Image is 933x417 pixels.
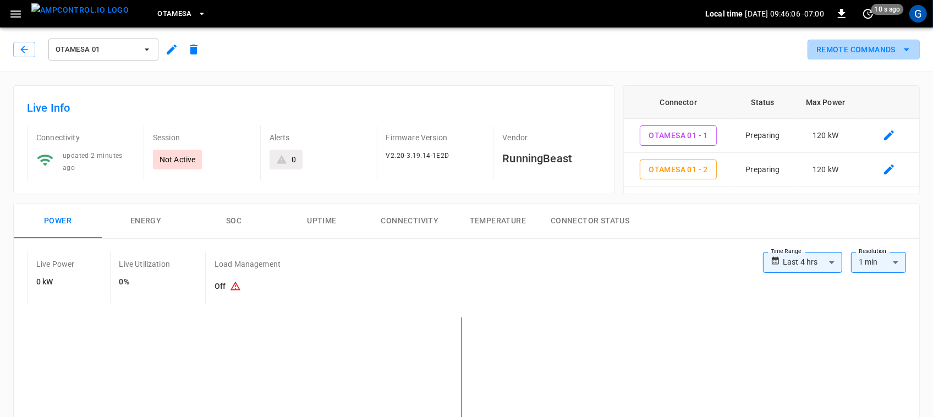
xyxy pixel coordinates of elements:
[808,40,920,60] button: Remote Commands
[63,152,123,172] span: updated 2 minutes ago
[808,40,920,60] div: remote commands options
[215,276,281,297] h6: Off
[36,276,75,288] h6: 0 kW
[102,204,190,239] button: Energy
[366,204,454,239] button: Connectivity
[793,119,858,153] td: 120 kW
[624,86,733,119] th: Connector
[705,8,743,19] p: Local time
[733,86,793,119] th: Status
[502,150,601,167] h6: RunningBeast
[745,8,824,19] p: [DATE] 09:46:06 -07:00
[859,5,877,23] button: set refresh interval
[624,86,919,186] table: connector table
[851,252,906,273] div: 1 min
[31,3,129,17] img: ampcontrol.io logo
[909,5,927,23] div: profile-icon
[153,3,211,25] button: OtaMesa
[36,132,135,143] p: Connectivity
[292,154,296,165] div: 0
[48,39,158,61] button: OtaMesa 01
[270,132,368,143] p: Alerts
[733,153,793,187] td: Preparing
[278,204,366,239] button: Uptime
[733,119,793,153] td: Preparing
[36,259,75,270] p: Live Power
[793,153,858,187] td: 120 kW
[871,4,904,15] span: 10 s ago
[793,86,858,119] th: Max Power
[859,247,886,256] label: Resolution
[640,160,717,180] button: OtaMesa 01 - 2
[190,204,278,239] button: SOC
[454,204,542,239] button: Temperature
[771,247,802,256] label: Time Range
[640,125,717,146] button: OtaMesa 01 - 1
[56,43,137,56] span: OtaMesa 01
[119,259,170,270] p: Live Utilization
[27,99,601,117] h6: Live Info
[119,276,170,288] h6: 0%
[14,204,102,239] button: Power
[542,204,638,239] button: Connector Status
[386,132,485,143] p: Firmware Version
[783,252,842,273] div: Last 4 hrs
[226,276,245,297] button: Existing capacity schedules won’t take effect because Load Management is turned off. To activate ...
[386,152,449,160] span: V2.20-3.19.14-1E2D
[215,259,281,270] p: Load Management
[157,8,192,20] span: OtaMesa
[160,154,196,165] p: Not Active
[502,132,601,143] p: Vendor
[153,132,251,143] p: Session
